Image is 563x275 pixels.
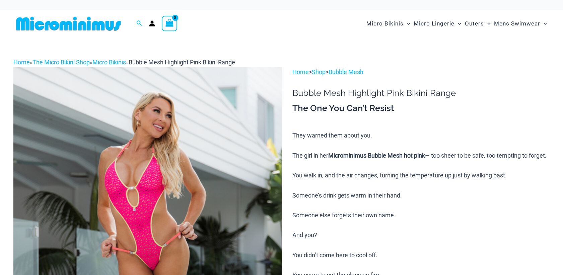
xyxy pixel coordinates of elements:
[484,15,491,32] span: Menu Toggle
[149,20,155,26] a: Account icon link
[492,13,549,34] a: Mens SwimwearMenu ToggleMenu Toggle
[292,88,550,98] h1: Bubble Mesh Highlight Pink Bikini Range
[404,15,410,32] span: Menu Toggle
[162,16,177,31] a: View Shopping Cart, empty
[13,59,30,66] a: Home
[312,68,326,75] a: Shop
[129,59,235,66] span: Bubble Mesh Highlight Pink Bikini Range
[13,59,235,66] span: » » »
[412,13,463,34] a: Micro LingerieMenu ToggleMenu Toggle
[328,152,425,159] b: Microminimus Bubble Mesh hot pink
[329,68,363,75] a: Bubble Mesh
[414,15,454,32] span: Micro Lingerie
[465,15,484,32] span: Outers
[364,12,550,35] nav: Site Navigation
[366,15,404,32] span: Micro Bikinis
[540,15,547,32] span: Menu Toggle
[136,19,142,28] a: Search icon link
[292,67,550,77] p: > >
[494,15,540,32] span: Mens Swimwear
[463,13,492,34] a: OutersMenu ToggleMenu Toggle
[13,16,124,31] img: MM SHOP LOGO FLAT
[292,103,550,114] h3: The One You Can’t Resist
[32,59,90,66] a: The Micro Bikini Shop
[92,59,126,66] a: Micro Bikinis
[454,15,461,32] span: Menu Toggle
[292,68,309,75] a: Home
[365,13,412,34] a: Micro BikinisMenu ToggleMenu Toggle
